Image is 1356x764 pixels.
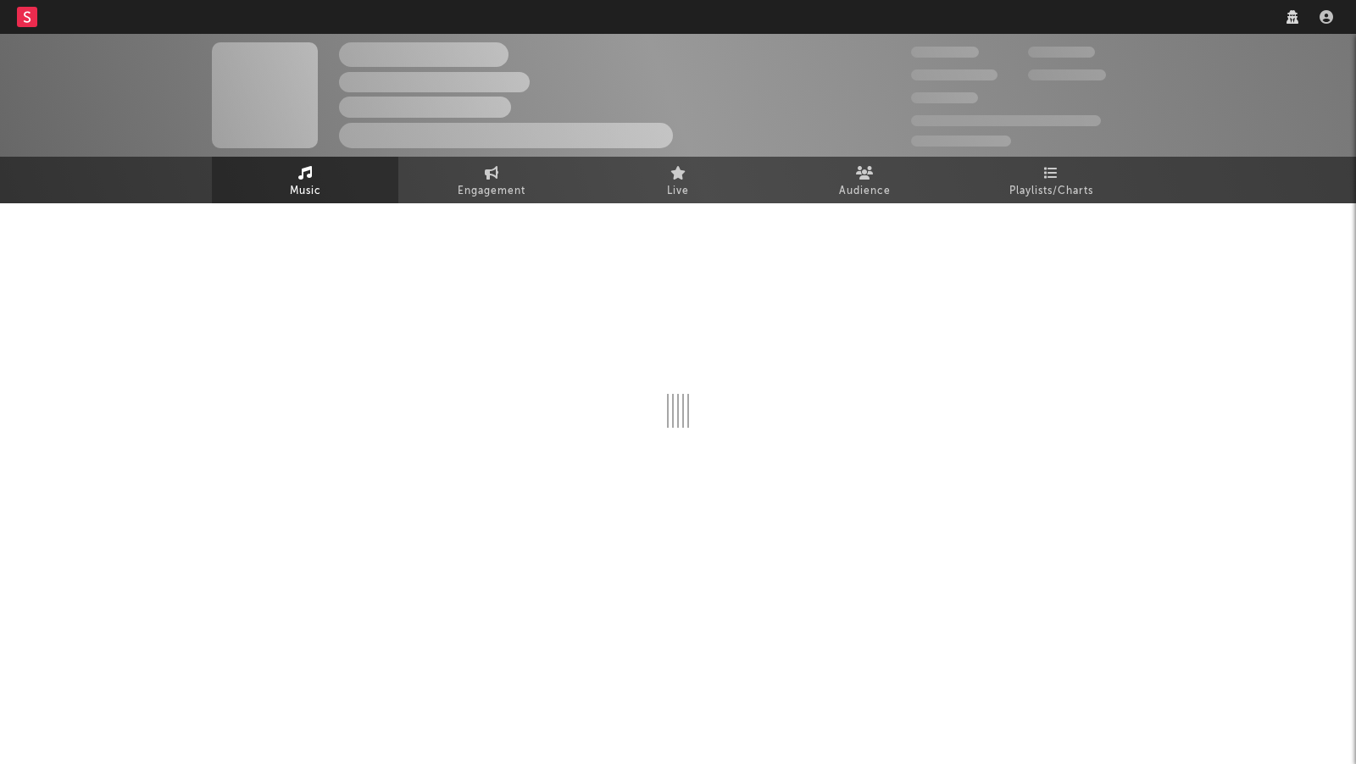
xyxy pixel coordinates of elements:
[212,157,398,203] a: Music
[911,92,978,103] span: 100,000
[911,115,1101,126] span: 50,000,000 Monthly Listeners
[911,47,979,58] span: 300,000
[839,181,891,202] span: Audience
[458,181,525,202] span: Engagement
[911,136,1011,147] span: Jump Score: 85.0
[290,181,321,202] span: Music
[585,157,771,203] a: Live
[398,157,585,203] a: Engagement
[1009,181,1093,202] span: Playlists/Charts
[958,157,1144,203] a: Playlists/Charts
[1028,69,1106,80] span: 1,000,000
[911,69,998,80] span: 50,000,000
[1028,47,1095,58] span: 100,000
[771,157,958,203] a: Audience
[667,181,689,202] span: Live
